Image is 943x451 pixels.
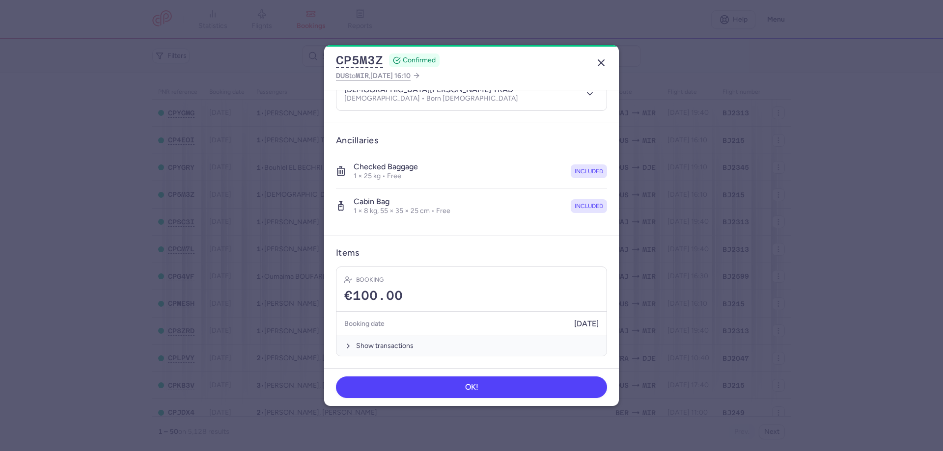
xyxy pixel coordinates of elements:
[354,197,450,207] h4: Cabin bag
[336,376,607,398] button: OK!
[356,72,369,80] span: MIR
[336,70,411,82] span: to ,
[575,166,603,176] span: included
[370,72,411,80] span: [DATE] 16:10
[344,318,385,330] h5: Booking date
[336,53,383,68] button: CP5M3Z
[336,267,607,312] div: Booking€100.00
[344,289,403,303] span: €100.00
[336,247,359,259] h3: Items
[354,172,418,181] p: 1 × 25 kg • Free
[574,319,599,328] span: [DATE]
[336,135,607,146] h3: Ancillaries
[336,72,349,80] span: DUS
[575,201,603,211] span: included
[336,336,607,356] button: Show transactions
[354,162,418,172] h4: Checked baggage
[336,70,420,82] a: DUStoMIR,[DATE] 16:10
[354,207,450,215] p: 1 × 8 kg, 55 × 35 × 25 cm • Free
[403,55,436,65] span: CONFIRMED
[356,275,384,285] h4: Booking
[344,95,518,103] p: [DEMOGRAPHIC_DATA] • Born [DEMOGRAPHIC_DATA]
[465,383,478,392] span: OK!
